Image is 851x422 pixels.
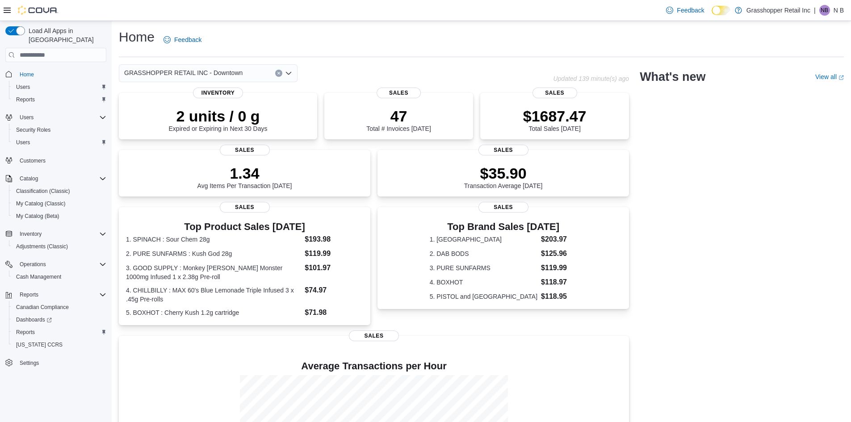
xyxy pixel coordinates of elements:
span: Cash Management [13,272,106,282]
span: Sales [478,145,528,155]
button: Canadian Compliance [9,301,110,313]
a: Home [16,69,38,80]
dd: $101.97 [305,263,363,273]
dd: $118.95 [541,291,577,302]
button: Reports [16,289,42,300]
p: $1687.47 [523,107,587,125]
h1: Home [119,28,155,46]
span: Reports [16,289,106,300]
dd: $119.99 [541,263,577,273]
span: Users [13,137,106,148]
span: Catalog [16,173,106,184]
a: Users [13,137,34,148]
dt: 1. SPINACH : Sour Chem 28g [126,235,301,244]
button: Users [2,111,110,124]
span: Inventory [20,230,42,238]
span: Dashboards [16,316,52,323]
span: My Catalog (Beta) [16,213,59,220]
a: Feedback [662,1,708,19]
button: Cash Management [9,271,110,283]
a: [US_STATE] CCRS [13,339,66,350]
a: Reports [13,94,38,105]
dt: 3. GOOD SUPPLY : Monkey [PERSON_NAME] Monster 1000mg Infused 1 x 2.38g Pre-roll [126,263,301,281]
span: Reports [16,96,35,103]
span: Inventory [16,229,106,239]
dd: $119.99 [305,248,363,259]
a: Dashboards [13,314,55,325]
span: Reports [13,94,106,105]
span: NB [821,5,828,16]
input: Dark Mode [712,6,730,15]
dt: 2. PURE SUNFARMS : Kush God 28g [126,249,301,258]
span: Canadian Compliance [13,302,106,313]
span: Customers [16,155,106,166]
span: Classification (Classic) [16,188,70,195]
span: Home [16,68,106,79]
button: Catalog [2,172,110,185]
button: Operations [16,259,50,270]
span: Users [20,114,34,121]
dt: 1. [GEOGRAPHIC_DATA] [430,235,537,244]
button: Reports [9,93,110,106]
button: Home [2,67,110,80]
dd: $71.98 [305,307,363,318]
button: Security Roles [9,124,110,136]
a: Customers [16,155,49,166]
button: Users [16,112,37,123]
a: View allExternal link [815,73,844,80]
span: Operations [20,261,46,268]
span: Settings [20,359,39,367]
span: Inventory [193,88,243,98]
h3: Top Product Sales [DATE] [126,221,363,232]
span: Washington CCRS [13,339,106,350]
h3: Top Brand Sales [DATE] [430,221,577,232]
p: 1.34 [197,164,292,182]
p: N B [834,5,844,16]
a: Reports [13,327,38,338]
span: Sales [220,202,270,213]
button: Classification (Classic) [9,185,110,197]
a: Classification (Classic) [13,186,74,196]
span: Feedback [174,35,201,44]
dt: 3. PURE SUNFARMS [430,263,537,272]
div: Expired or Expiring in Next 30 Days [169,107,268,132]
div: Total Sales [DATE] [523,107,587,132]
span: Sales [377,88,421,98]
span: Sales [532,88,577,98]
span: Classification (Classic) [13,186,106,196]
span: Home [20,71,34,78]
button: Customers [2,154,110,167]
dd: $118.97 [541,277,577,288]
button: Settings [2,356,110,369]
span: Adjustments (Classic) [16,243,68,250]
span: Cash Management [16,273,61,280]
button: Inventory [16,229,45,239]
a: Users [13,82,34,92]
a: Dashboards [9,313,110,326]
span: My Catalog (Classic) [13,198,106,209]
button: Adjustments (Classic) [9,240,110,253]
button: My Catalog (Beta) [9,210,110,222]
span: Users [13,82,106,92]
span: Operations [16,259,106,270]
button: Inventory [2,228,110,240]
button: My Catalog (Classic) [9,197,110,210]
button: Users [9,81,110,93]
div: Transaction Average [DATE] [464,164,543,189]
a: Cash Management [13,272,65,282]
span: Customers [20,157,46,164]
p: | [814,5,816,16]
span: Sales [349,330,399,341]
button: Open list of options [285,70,292,77]
dt: 5. PISTOL and [GEOGRAPHIC_DATA] [430,292,537,301]
dt: 4. CHILLBILLY : MAX 60's Blue Lemonade Triple Infused 3 x .45g Pre-rolls [126,286,301,304]
span: Settings [16,357,106,368]
div: Total # Invoices [DATE] [366,107,431,132]
p: 2 units / 0 g [169,107,268,125]
button: Reports [9,326,110,338]
div: Avg Items Per Transaction [DATE] [197,164,292,189]
dd: $125.96 [541,248,577,259]
span: Users [16,112,106,123]
button: Catalog [16,173,42,184]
